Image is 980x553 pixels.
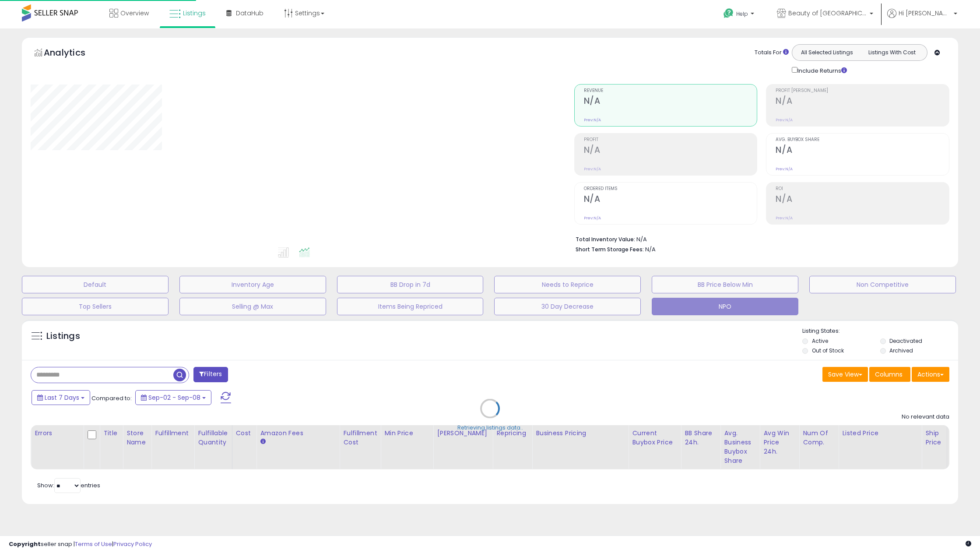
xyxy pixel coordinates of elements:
[584,88,757,93] span: Revenue
[776,88,949,93] span: Profit [PERSON_NAME]
[183,9,206,18] span: Listings
[584,215,601,221] small: Prev: N/A
[899,9,951,18] span: Hi [PERSON_NAME]
[22,276,169,293] button: Default
[717,1,763,28] a: Help
[776,117,793,123] small: Prev: N/A
[494,298,641,315] button: 30 Day Decrease
[809,276,956,293] button: Non Competitive
[584,166,601,172] small: Prev: N/A
[788,9,867,18] span: Beauty of [GEOGRAPHIC_DATA]
[776,145,949,157] h2: N/A
[723,8,734,19] i: Get Help
[337,276,484,293] button: BB Drop in 7d
[44,46,102,61] h5: Analytics
[584,194,757,206] h2: N/A
[584,145,757,157] h2: N/A
[120,9,149,18] span: Overview
[337,298,484,315] button: Items Being Repriced
[236,9,263,18] span: DataHub
[576,246,644,253] b: Short Term Storage Fees:
[179,276,326,293] button: Inventory Age
[584,117,601,123] small: Prev: N/A
[794,47,860,58] button: All Selected Listings
[776,194,949,206] h2: N/A
[776,166,793,172] small: Prev: N/A
[576,236,635,243] b: Total Inventory Value:
[776,137,949,142] span: Avg. Buybox Share
[576,233,943,244] li: N/A
[755,49,789,57] div: Totals For
[785,65,857,75] div: Include Returns
[179,298,326,315] button: Selling @ Max
[584,96,757,108] h2: N/A
[652,298,798,315] button: NPO
[494,276,641,293] button: Needs to Reprice
[776,215,793,221] small: Prev: N/A
[887,9,957,28] a: Hi [PERSON_NAME]
[22,298,169,315] button: Top Sellers
[859,47,924,58] button: Listings With Cost
[776,96,949,108] h2: N/A
[584,137,757,142] span: Profit
[736,10,748,18] span: Help
[457,424,523,432] div: Retrieving listings data..
[584,187,757,191] span: Ordered Items
[652,276,798,293] button: BB Price Below Min
[645,245,656,254] span: N/A
[776,187,949,191] span: ROI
